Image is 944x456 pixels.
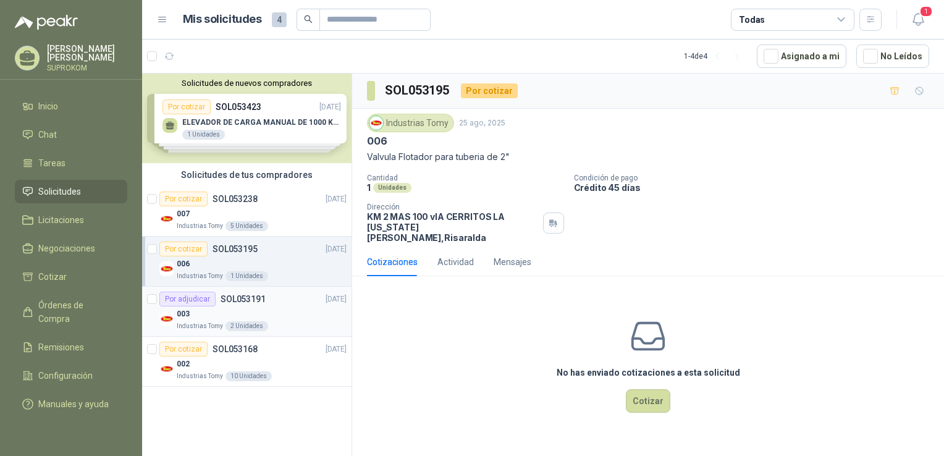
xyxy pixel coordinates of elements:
[369,116,383,130] img: Company Logo
[213,345,258,353] p: SOL053168
[38,242,95,255] span: Negociaciones
[907,9,929,31] button: 1
[326,344,347,355] p: [DATE]
[38,369,93,382] span: Configuración
[38,397,109,411] span: Manuales y ayuda
[326,293,347,305] p: [DATE]
[919,6,933,17] span: 1
[142,74,352,163] div: Solicitudes de nuevos compradoresPor cotizarSOL053423[DATE] ELEVADOR DE CARGA MANUAL DE 1000 KLS1...
[385,81,451,100] h3: SOL053195
[177,271,223,281] p: Industrias Tomy
[38,298,116,326] span: Órdenes de Compra
[159,342,208,357] div: Por cotizar
[684,46,747,66] div: 1 - 4 de 4
[177,208,190,220] p: 007
[367,135,387,148] p: 006
[142,163,352,187] div: Solicitudes de tus compradores
[159,242,208,256] div: Por cotizar
[15,237,127,260] a: Negociaciones
[15,180,127,203] a: Solicitudes
[367,255,418,269] div: Cotizaciones
[225,321,268,331] div: 2 Unidades
[494,255,531,269] div: Mensajes
[159,292,216,306] div: Por adjudicar
[272,12,287,27] span: 4
[177,308,190,320] p: 003
[47,64,127,72] p: SUPROKOM
[38,213,84,227] span: Licitaciones
[159,361,174,376] img: Company Logo
[373,183,411,193] div: Unidades
[159,261,174,276] img: Company Logo
[757,44,846,68] button: Asignado a mi
[574,182,940,193] p: Crédito 45 días
[38,340,84,354] span: Remisiones
[38,270,67,284] span: Cotizar
[367,211,538,243] p: KM 2 MAS 100 vIA CERRITOS LA [US_STATE] [PERSON_NAME] , Risaralda
[47,44,127,62] p: [PERSON_NAME] [PERSON_NAME]
[177,258,190,270] p: 006
[15,364,127,387] a: Configuración
[326,193,347,205] p: [DATE]
[38,128,57,141] span: Chat
[304,15,313,23] span: search
[15,95,127,118] a: Inicio
[15,208,127,232] a: Licitaciones
[15,392,127,416] a: Manuales y ayuda
[225,221,268,231] div: 5 Unidades
[15,123,127,146] a: Chat
[142,187,352,237] a: Por cotizarSOL053238[DATE] Company Logo007Industrias Tomy5 Unidades
[856,44,929,68] button: No Leídos
[367,150,929,164] p: Valvula Flotador para tuberia de 2"
[159,192,208,206] div: Por cotizar
[142,287,352,337] a: Por adjudicarSOL053191[DATE] Company Logo003Industrias Tomy2 Unidades
[183,11,262,28] h1: Mis solicitudes
[15,265,127,289] a: Cotizar
[177,321,223,331] p: Industrias Tomy
[557,366,740,379] h3: No has enviado cotizaciones a esta solicitud
[221,295,266,303] p: SOL053191
[15,293,127,331] a: Órdenes de Compra
[15,336,127,359] a: Remisiones
[177,358,190,370] p: 002
[367,174,564,182] p: Cantidad
[147,78,347,88] button: Solicitudes de nuevos compradores
[459,117,505,129] p: 25 ago, 2025
[213,195,258,203] p: SOL053238
[38,156,65,170] span: Tareas
[626,389,670,413] button: Cotizar
[225,371,272,381] div: 10 Unidades
[326,243,347,255] p: [DATE]
[437,255,474,269] div: Actividad
[177,371,223,381] p: Industrias Tomy
[38,99,58,113] span: Inicio
[15,151,127,175] a: Tareas
[15,15,78,30] img: Logo peakr
[142,337,352,387] a: Por cotizarSOL053168[DATE] Company Logo002Industrias Tomy10 Unidades
[574,174,940,182] p: Condición de pago
[367,182,371,193] p: 1
[367,114,454,132] div: Industrias Tomy
[142,237,352,287] a: Por cotizarSOL053195[DATE] Company Logo006Industrias Tomy1 Unidades
[739,13,765,27] div: Todas
[461,83,518,98] div: Por cotizar
[225,271,268,281] div: 1 Unidades
[38,185,81,198] span: Solicitudes
[213,245,258,253] p: SOL053195
[177,221,223,231] p: Industrias Tomy
[367,203,538,211] p: Dirección
[159,211,174,226] img: Company Logo
[159,311,174,326] img: Company Logo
